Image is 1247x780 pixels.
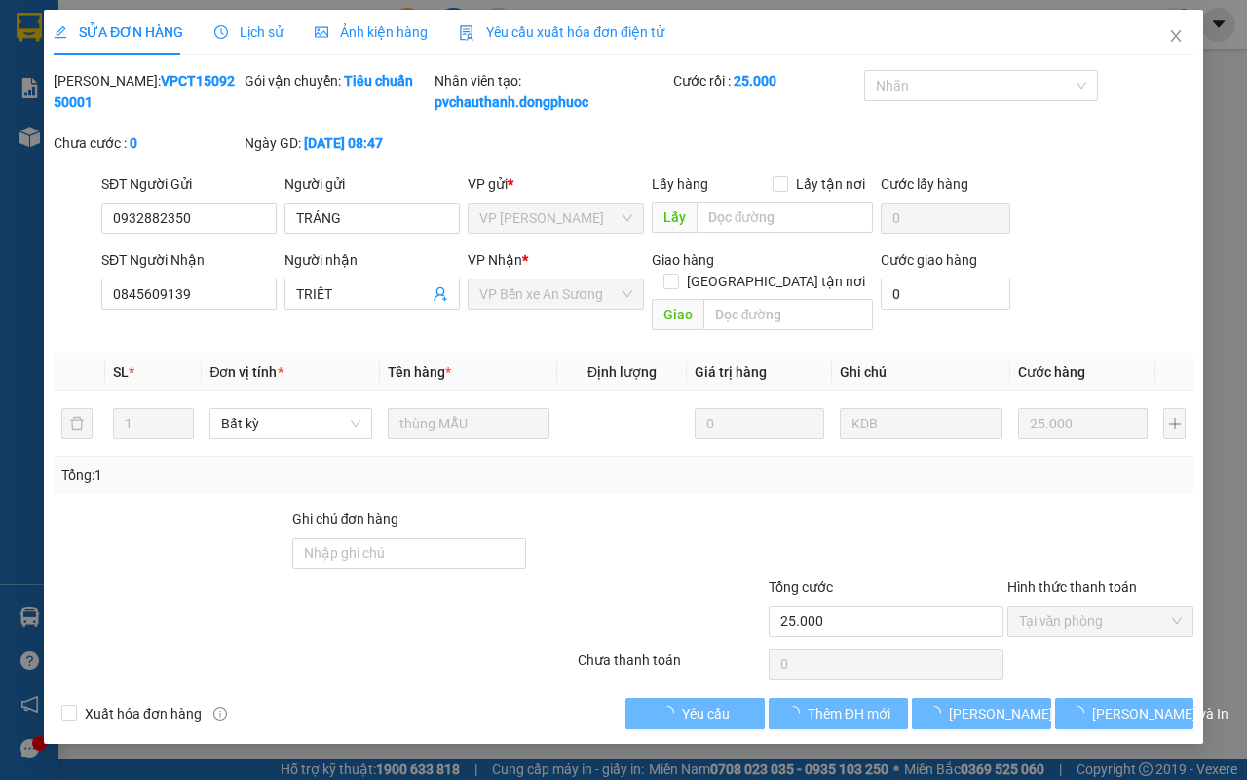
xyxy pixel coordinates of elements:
[54,70,241,113] div: [PERSON_NAME]:
[651,299,702,330] span: Giao
[769,698,908,729] button: Thêm ĐH mới
[881,279,1010,310] input: Cước giao hàng
[832,353,1009,391] th: Ghi chú
[808,703,890,724] span: Thêm ĐH mới
[881,176,968,192] label: Cước lấy hàng
[435,70,669,113] div: Nhân viên tạo:
[315,25,328,39] span: picture
[284,249,460,271] div: Người nhận
[284,173,460,195] div: Người gửi
[388,408,549,439] input: VD: Bàn, Ghế
[912,698,1051,729] button: [PERSON_NAME] thay đổi
[661,706,682,720] span: loading
[695,408,824,439] input: 0
[651,252,713,268] span: Giao hàng
[1091,703,1228,724] span: [PERSON_NAME] và In
[214,25,228,39] span: clock-circle
[459,24,664,40] span: Yêu cầu xuất hóa đơn điện tử
[245,70,432,92] div: Gói vận chuyển:
[468,252,522,268] span: VP Nhận
[9,145,324,177] b: GỬI : VP [PERSON_NAME]
[927,706,949,720] span: loading
[388,364,451,380] span: Tên hàng
[1163,408,1186,439] button: plus
[769,579,833,595] span: Tổng cước
[61,408,93,439] button: delete
[1070,706,1091,720] span: loading
[112,95,128,111] span: phone
[479,204,631,233] span: VP Châu Thành
[1054,698,1193,729] button: [PERSON_NAME] và In
[54,25,67,39] span: edit
[213,707,227,721] span: info-circle
[1006,579,1136,595] label: Hình thức thanh toán
[1168,28,1184,44] span: close
[77,703,209,724] span: Xuất hóa đơn hàng
[788,173,873,195] span: Lấy tận nơi
[435,94,588,110] b: pvchauthanh.dongphuoc
[881,252,977,268] label: Cước giao hàng
[949,703,1105,724] span: [PERSON_NAME] thay đổi
[245,132,432,154] div: Ngày GD:
[214,24,283,40] span: Lịch sử
[673,70,860,92] div: Cước rồi :
[344,73,413,89] b: Tiêu chuẩn
[112,47,128,62] span: environment
[881,203,1010,234] input: Cước lấy hàng
[1017,364,1084,380] span: Cước hàng
[459,25,474,41] img: icon
[734,73,776,89] b: 25.000
[840,408,1001,439] input: Ghi Chú
[433,286,448,302] span: user-add
[130,135,137,151] b: 0
[54,24,183,40] span: SỬA ĐƠN HÀNG
[291,538,526,569] input: Ghi chú đơn hàng
[587,364,657,380] span: Định lượng
[679,271,873,292] span: [GEOGRAPHIC_DATA] tận nơi
[1018,607,1182,636] span: Tại văn phòng
[221,409,359,438] span: Bất kỳ
[54,73,235,110] b: VPCT1509250001
[112,13,320,37] b: [GEOGRAPHIC_DATA]
[682,703,730,724] span: Yêu cầu
[54,132,241,154] div: Chưa cước :
[468,173,643,195] div: VP gửi
[651,176,707,192] span: Lấy hàng
[696,202,872,233] input: Dọc đường
[101,173,277,195] div: SĐT Người Gửi
[209,364,283,380] span: Đơn vị tính
[1149,10,1203,64] button: Close
[479,279,631,309] span: VP Bến xe An Sương
[304,135,383,151] b: [DATE] 08:47
[113,364,129,380] span: SL
[101,249,277,271] div: SĐT Người Nhận
[702,299,872,330] input: Dọc đường
[695,364,767,380] span: Giá trị hàng
[576,650,767,684] div: Chưa thanh toán
[291,511,398,527] label: Ghi chú đơn hàng
[315,24,428,40] span: Ảnh kiện hàng
[61,464,483,486] div: Tổng: 1
[625,698,765,729] button: Yêu cầu
[1017,408,1148,439] input: 0
[651,202,696,233] span: Lấy
[9,92,371,116] li: 19001152
[9,43,371,92] li: Bến xe [GEOGRAPHIC_DATA], 01 Võ Văn Truyện, KP 1, Phường 2
[9,9,106,106] img: logo.jpg
[786,706,808,720] span: loading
